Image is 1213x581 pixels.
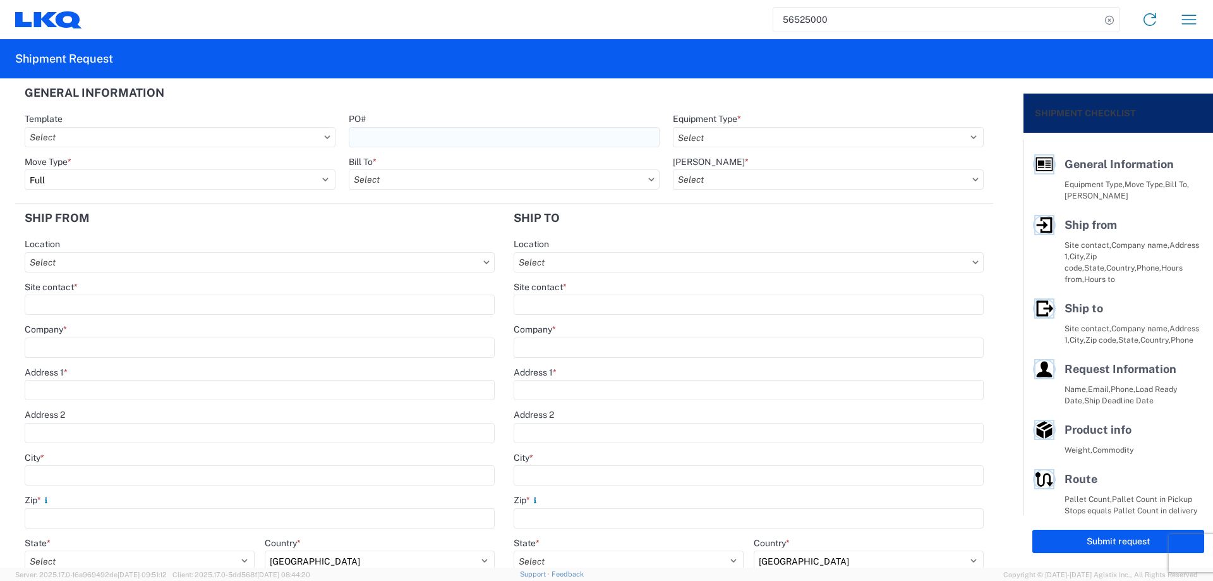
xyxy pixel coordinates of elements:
span: City, [1070,335,1085,345]
h2: Shipment Checklist [1035,106,1136,121]
label: PO# [349,113,366,125]
span: Server: 2025.17.0-16a969492de [15,571,167,578]
input: Select [349,169,660,190]
input: Select [514,252,984,272]
a: Feedback [552,570,584,578]
label: Equipment Type [673,113,741,125]
label: State [514,537,540,549]
span: Product info [1065,423,1132,436]
button: Submit request [1032,530,1204,553]
span: Move Type, [1125,180,1165,189]
label: Address 1 [514,367,557,378]
span: [PERSON_NAME] [1065,191,1128,200]
span: Site contact, [1065,324,1111,333]
label: Template [25,113,63,125]
span: Ship from [1065,218,1117,231]
label: Location [25,238,60,250]
span: Commodity [1092,445,1134,455]
h2: Ship to [514,212,560,224]
input: Select [673,169,984,190]
span: Pallet Count, [1065,494,1112,504]
span: Copyright © [DATE]-[DATE] Agistix Inc., All Rights Reserved [1003,569,1198,580]
span: Phone, [1111,384,1135,394]
span: Company name, [1111,324,1169,333]
span: Weight, [1065,445,1092,455]
a: Support [520,570,552,578]
span: Bill To, [1165,180,1189,189]
span: [DATE] 08:44:20 [257,571,310,578]
span: State, [1084,263,1106,272]
span: Country, [1140,335,1171,345]
span: State, [1118,335,1140,345]
span: Ship Deadline Date [1084,396,1154,405]
label: Site contact [514,281,567,293]
span: Email, [1088,384,1111,394]
input: Select [25,252,495,272]
label: [PERSON_NAME] [673,156,749,168]
label: Company [25,324,67,335]
label: Location [514,238,549,250]
label: Address 2 [514,409,554,420]
label: City [25,452,44,463]
span: Site contact, [1065,240,1111,250]
label: City [514,452,533,463]
label: Company [514,324,556,335]
span: Client: 2025.17.0-5dd568f [172,571,310,578]
span: Pallet Count in Pickup Stops equals Pallet Count in delivery stops, [1065,494,1198,527]
span: Equipment Type, [1065,180,1125,189]
h2: Ship from [25,212,90,224]
label: Move Type [25,156,71,168]
label: Zip [25,494,51,506]
span: Route [1065,472,1097,486]
span: City, [1070,252,1085,261]
h2: General Information [25,87,164,99]
span: Ship to [1065,302,1103,315]
span: Phone, [1137,263,1161,272]
label: Zip [514,494,540,506]
span: Company name, [1111,240,1169,250]
label: State [25,537,51,549]
label: Country [265,537,301,549]
label: Site contact [25,281,78,293]
span: Phone [1171,335,1193,345]
h2: Shipment Request [15,51,113,66]
span: Zip code, [1085,335,1118,345]
input: Select [25,127,335,147]
span: Request Information [1065,362,1176,376]
span: General Information [1065,157,1174,171]
span: Name, [1065,384,1088,394]
label: Address 2 [25,409,65,420]
label: Address 1 [25,367,68,378]
input: Shipment, tracking or reference number [773,8,1101,32]
label: Bill To [349,156,377,168]
span: [DATE] 09:51:12 [118,571,167,578]
label: Country [754,537,790,549]
span: Country, [1106,263,1137,272]
span: Hours to [1084,274,1115,284]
